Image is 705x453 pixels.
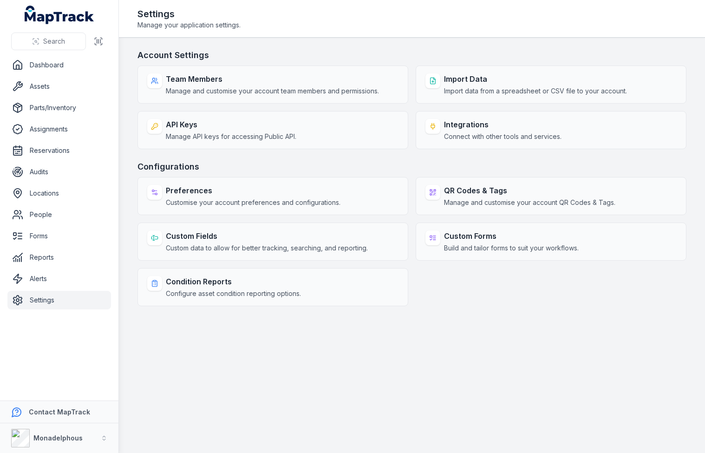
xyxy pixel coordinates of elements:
[7,56,111,74] a: Dashboard
[444,185,615,196] strong: QR Codes & Tags
[166,119,296,130] strong: API Keys
[416,111,686,149] a: IntegrationsConnect with other tools and services.
[25,6,94,24] a: MapTrack
[43,37,65,46] span: Search
[7,141,111,160] a: Reservations
[166,198,340,207] span: Customise your account preferences and configurations.
[7,205,111,224] a: People
[166,289,301,298] span: Configure asset condition reporting options.
[444,73,627,85] strong: Import Data
[166,132,296,141] span: Manage API keys for accessing Public API.
[7,163,111,181] a: Audits
[7,248,111,267] a: Reports
[137,160,686,173] h3: Configurations
[7,291,111,309] a: Settings
[166,276,301,287] strong: Condition Reports
[137,20,241,30] span: Manage your application settings.
[29,408,90,416] strong: Contact MapTrack
[166,73,379,85] strong: Team Members
[444,243,579,253] span: Build and tailor forms to suit your workflows.
[7,227,111,245] a: Forms
[7,77,111,96] a: Assets
[7,120,111,138] a: Assignments
[11,33,86,50] button: Search
[137,177,408,215] a: PreferencesCustomise your account preferences and configurations.
[444,86,627,96] span: Import data from a spreadsheet or CSV file to your account.
[137,223,408,261] a: Custom FieldsCustom data to allow for better tracking, searching, and reporting.
[7,269,111,288] a: Alerts
[33,434,83,442] strong: Monadelphous
[166,86,379,96] span: Manage and customise your account team members and permissions.
[137,66,408,104] a: Team MembersManage and customise your account team members and permissions.
[444,230,579,242] strong: Custom Forms
[7,98,111,117] a: Parts/Inventory
[137,7,241,20] h2: Settings
[166,185,340,196] strong: Preferences
[137,111,408,149] a: API KeysManage API keys for accessing Public API.
[137,268,408,306] a: Condition ReportsConfigure asset condition reporting options.
[166,230,368,242] strong: Custom Fields
[416,66,686,104] a: Import DataImport data from a spreadsheet or CSV file to your account.
[137,49,686,62] h3: Account Settings
[166,243,368,253] span: Custom data to allow for better tracking, searching, and reporting.
[444,198,615,207] span: Manage and customise your account QR Codes & Tags.
[7,184,111,203] a: Locations
[416,223,686,261] a: Custom FormsBuild and tailor forms to suit your workflows.
[444,119,561,130] strong: Integrations
[444,132,561,141] span: Connect with other tools and services.
[416,177,686,215] a: QR Codes & TagsManage and customise your account QR Codes & Tags.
